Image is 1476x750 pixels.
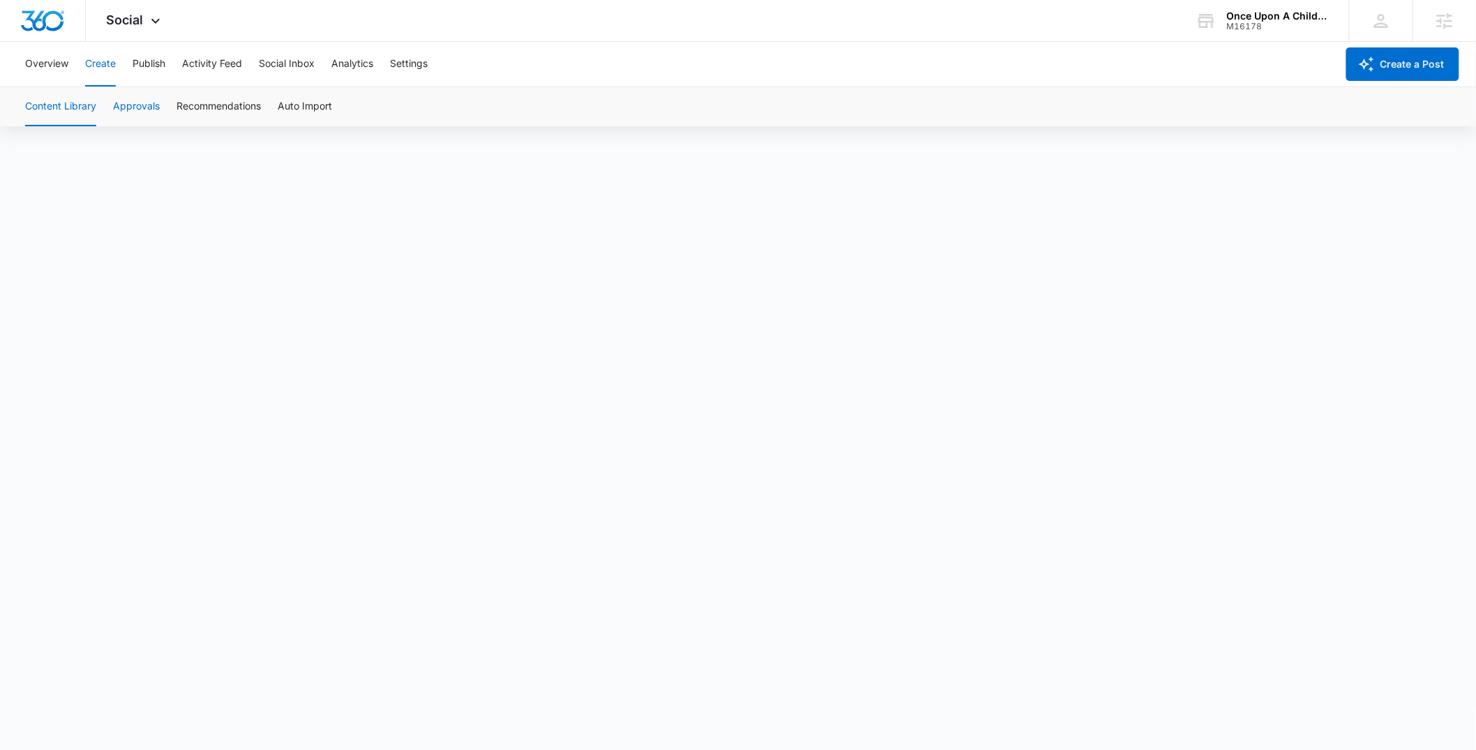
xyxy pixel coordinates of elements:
button: Social Inbox [259,42,315,87]
button: Activity Feed [182,42,242,87]
button: Settings [390,42,428,87]
button: Overview [25,42,68,87]
span: Social [107,13,144,27]
button: Recommendations [176,87,261,126]
button: Analytics [331,42,373,87]
button: Create a Post [1346,47,1459,81]
button: Approvals [113,87,160,126]
button: Content Library [25,87,96,126]
button: Auto Import [278,87,332,126]
button: Publish [133,42,165,87]
button: Create [85,42,116,87]
div: account name [1227,10,1329,22]
div: account id [1227,22,1329,31]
